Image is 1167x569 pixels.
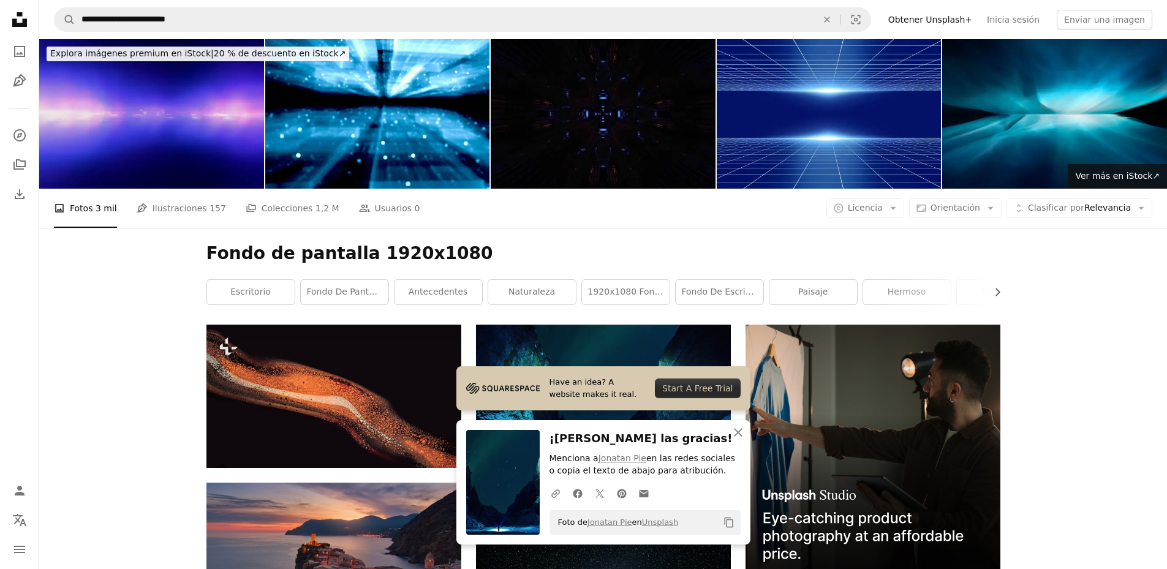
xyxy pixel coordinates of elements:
a: Comparte en Facebook [567,481,589,505]
a: hermoso [863,280,951,304]
img: northern lights [476,325,731,495]
button: Orientación [909,198,1002,218]
button: Clasificar porRelevancia [1006,198,1152,218]
button: Búsqueda visual [841,8,871,31]
a: Unsplash [642,518,678,527]
h1: Fondo de pantalla 1920x1080 [206,243,1000,265]
span: Have an idea? A website makes it real. [550,376,646,401]
span: 1,2 M [315,202,339,215]
a: Fotos [7,39,32,64]
button: Licencia [826,198,904,218]
button: Borrar [814,8,840,31]
a: Iniciar sesión / Registrarse [7,478,32,503]
button: Copiar al portapapeles [719,512,739,533]
a: Colecciones 1,2 M [246,189,339,228]
span: Licencia [848,203,883,213]
button: Idioma [7,508,32,532]
a: Fondo de escritorio [676,280,763,304]
img: Representación 3D de patrones caleidoscópicos futuristas de fondo en colores azules y negros vibr... [491,39,716,189]
a: montaña [957,280,1044,304]
a: fondo de pantalla [301,280,388,304]
a: Comparte por correo electrónico [633,481,655,505]
a: Historial de descargas [7,182,32,206]
img: Un primer plano de una sustancia naranja sobre un fondo negro [206,325,461,468]
button: Menú [7,537,32,562]
h3: ¡[PERSON_NAME] las gracias! [550,430,741,448]
a: antecedentes [395,280,482,304]
div: 20 % de descuento en iStock ↗ [47,47,349,61]
form: Encuentra imágenes en todo el sitio [54,7,871,32]
img: file-1705255347840-230a6ab5bca9image [466,379,540,398]
a: Obtener Unsplash+ [881,10,980,29]
a: Ver más en iStock↗ [1068,164,1167,189]
a: Jonatan Pie [599,453,646,463]
a: Explora imágenes premium en iStock|20 % de descuento en iStock↗ [39,39,357,69]
a: Un primer plano de una sustancia naranja sobre un fondo negro [206,391,461,402]
button: Enviar una imagen [1057,10,1152,29]
a: Comparte en Pinterest [611,481,633,505]
p: Menciona a en las redes sociales o copia el texto de abajo para atribución. [550,453,741,477]
button: desplazar lista a la derecha [986,280,1000,304]
span: Clasificar por [1028,203,1084,213]
div: Start A Free Trial [655,379,740,398]
img: Lente destello luz púrpura efecto especial Fondo negro [39,39,264,189]
a: Inicio — Unsplash [7,7,32,34]
a: Ilustraciones [7,69,32,93]
a: Colecciones [7,153,32,177]
span: Orientación [931,203,980,213]
a: Ilustraciones 157 [137,189,226,228]
span: 0 [415,202,420,215]
a: escritorio [207,280,295,304]
img: Borrosa de fondo tecnología - Resumen generado digitalmente ima [265,39,490,189]
img: paisaje digital con elementos tecnológicos ilustración 3d [717,39,942,189]
a: 1920x1080 fondos de pantalla anime [582,280,670,304]
a: Comparte en Twitter [589,481,611,505]
span: Explora imágenes premium en iStock | [50,48,214,58]
span: Foto de en [552,513,679,532]
a: paisaje [769,280,857,304]
span: Relevancia [1028,202,1131,214]
a: Have an idea? A website makes it real.Start A Free Trial [456,366,750,410]
a: Usuarios 0 [359,189,420,228]
span: 157 [210,202,226,215]
button: Buscar en Unsplash [55,8,75,31]
a: naturaleza [488,280,576,304]
a: Inicia sesión [980,10,1047,29]
img: Fondo abstracto [942,39,1167,189]
span: Ver más en iStock ↗ [1075,171,1160,181]
a: Explorar [7,123,32,148]
a: Jonatan Pie [587,518,632,527]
